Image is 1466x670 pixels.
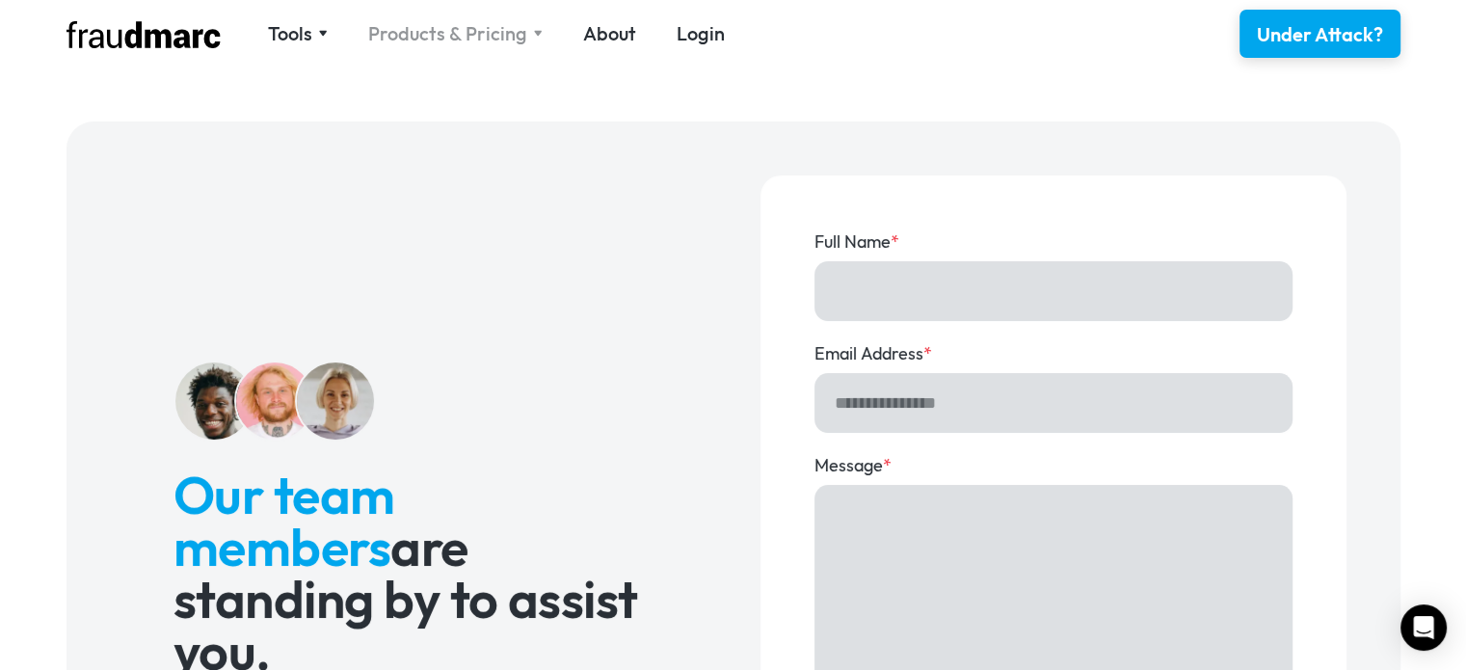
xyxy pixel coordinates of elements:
[814,229,1293,255] label: Full Name
[268,20,328,47] div: Tools
[677,20,725,47] a: Login
[814,453,1293,478] label: Message
[1239,10,1400,58] a: Under Attack?
[1257,21,1383,48] div: Under Attack?
[583,20,636,47] a: About
[1400,604,1447,651] div: Open Intercom Messenger
[814,341,1293,366] label: Email Address
[368,20,543,47] div: Products & Pricing
[268,20,312,47] div: Tools
[368,20,527,47] div: Products & Pricing
[173,462,395,579] span: Our team members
